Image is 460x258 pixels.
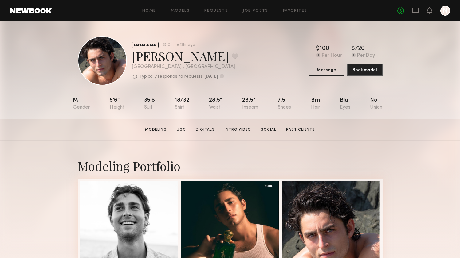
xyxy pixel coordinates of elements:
[142,9,156,13] a: Home
[316,46,320,52] div: $
[258,127,279,133] a: Social
[347,64,383,76] button: Book model
[132,42,159,48] div: EXPERIENCED
[320,46,329,52] div: 100
[209,98,222,110] div: 28.5"
[352,46,355,52] div: $
[132,64,238,70] div: [GEOGRAPHIC_DATA] , [GEOGRAPHIC_DATA]
[140,75,203,79] p: Typically responds to requests
[340,98,350,110] div: Blu
[78,158,383,174] div: Modeling Portfolio
[370,98,382,110] div: No
[204,9,228,13] a: Requests
[355,46,365,52] div: 720
[171,9,190,13] a: Models
[167,43,195,47] div: Online 13hr ago
[73,98,90,110] div: M
[311,98,320,110] div: Brn
[283,9,307,13] a: Favorites
[143,127,169,133] a: Modeling
[204,75,218,79] b: [DATE]
[243,9,268,13] a: Job Posts
[110,98,124,110] div: 5'6"
[174,127,188,133] a: UGC
[284,127,317,133] a: Past Clients
[242,98,258,110] div: 28.5"
[193,127,217,133] a: Digitals
[222,127,254,133] a: Intro Video
[144,98,155,110] div: 35 s
[309,64,344,76] button: Message
[357,53,375,59] div: Per Day
[278,98,291,110] div: 7.5
[132,48,238,64] div: [PERSON_NAME]
[322,53,342,59] div: Per Hour
[175,98,189,110] div: 18/32
[440,6,450,16] a: N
